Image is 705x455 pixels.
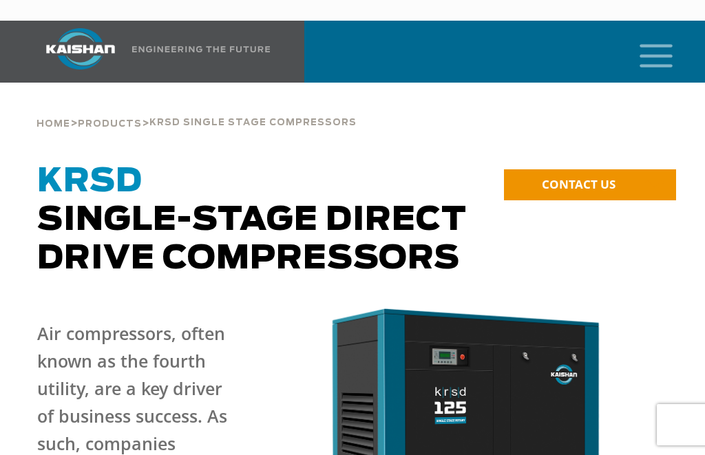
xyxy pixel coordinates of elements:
[78,117,142,129] a: Products
[37,165,143,198] span: KRSD
[36,120,70,129] span: Home
[634,40,657,63] a: mobile menu
[78,120,142,129] span: Products
[504,169,676,200] a: CONTACT US
[29,28,132,70] img: kaishan logo
[542,176,615,192] span: CONTACT US
[36,83,357,135] div: > >
[36,117,70,129] a: Home
[149,118,357,127] span: krsd single stage compressors
[132,46,270,52] img: Engineering the future
[29,21,273,83] a: Kaishan USA
[37,165,467,275] span: Single-Stage Direct Drive Compressors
